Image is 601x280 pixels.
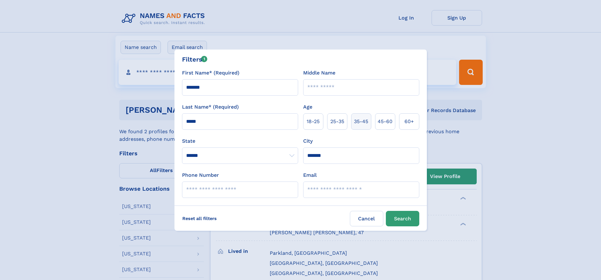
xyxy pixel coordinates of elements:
[330,118,344,125] span: 25‑35
[303,103,312,111] label: Age
[182,55,208,64] div: Filters
[350,211,383,226] label: Cancel
[354,118,368,125] span: 35‑45
[404,118,414,125] span: 60+
[386,211,419,226] button: Search
[307,118,320,125] span: 18‑25
[303,69,335,77] label: Middle Name
[178,211,221,226] label: Reset all filters
[182,69,239,77] label: First Name* (Required)
[303,171,317,179] label: Email
[182,171,219,179] label: Phone Number
[182,103,239,111] label: Last Name* (Required)
[182,137,298,145] label: State
[303,137,313,145] label: City
[378,118,392,125] span: 45‑60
